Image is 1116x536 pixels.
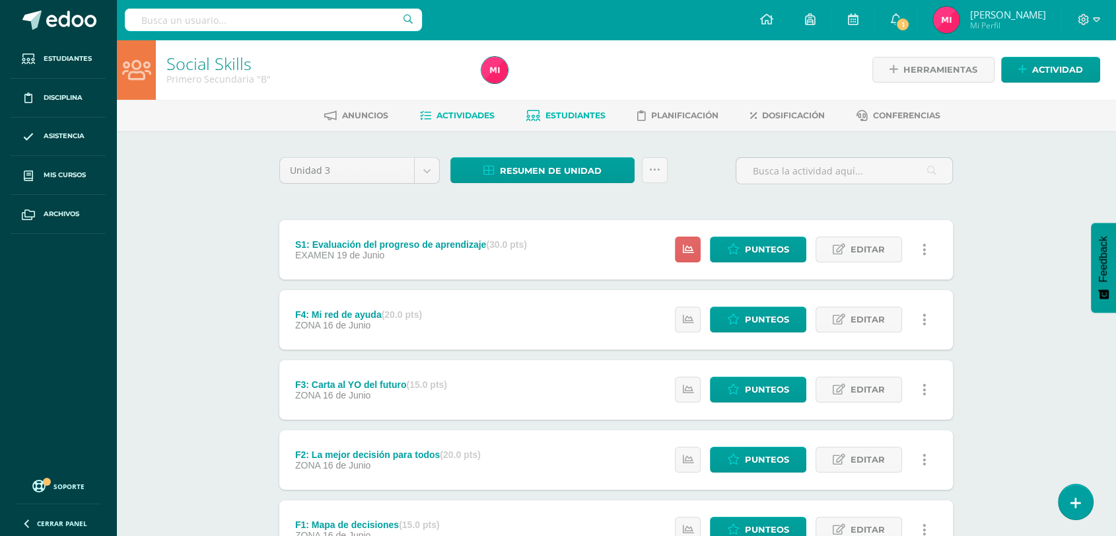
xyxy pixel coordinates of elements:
span: ZONA [295,320,320,330]
strong: (20.0 pts) [382,309,422,320]
span: Punteos [745,237,789,262]
span: Editar [851,307,885,332]
div: F3: Carta al YO del futuro [295,379,447,390]
strong: (15.0 pts) [399,519,439,530]
span: Cerrar panel [37,519,87,528]
span: Actividad [1032,57,1083,82]
a: Punteos [710,237,806,262]
span: Archivos [44,209,79,219]
a: Unidad 3 [280,158,439,183]
span: Dosificación [762,110,825,120]
span: Feedback [1098,236,1109,282]
a: Actividades [420,105,495,126]
div: Primero Secundaria 'B' [166,73,466,85]
a: Estudiantes [11,40,106,79]
span: Punteos [745,447,789,472]
span: 16 de Junio [323,390,370,401]
span: EXAMEN [295,250,334,260]
span: Soporte [53,482,85,491]
input: Busca la actividad aquí... [736,158,952,184]
a: Archivos [11,195,106,234]
span: Mi Perfil [969,20,1045,31]
strong: (20.0 pts) [440,449,480,460]
span: 16 de Junio [323,460,370,471]
span: Asistencia [44,131,85,141]
span: 19 de Junio [337,250,384,260]
a: Dosificación [750,105,825,126]
a: Punteos [710,307,806,332]
a: Disciplina [11,79,106,118]
span: Anuncios [342,110,388,120]
strong: (30.0 pts) [486,239,526,250]
div: F4: Mi red de ayuda [295,309,422,320]
a: Social Skills [166,52,252,75]
span: Estudiantes [44,54,92,64]
img: 67e357ac367b967c23576a478ea07591.png [481,57,508,83]
a: Herramientas [872,57,994,83]
span: Punteos [745,307,789,332]
span: Herramientas [903,57,977,82]
a: Resumen de unidad [450,157,635,183]
span: Resumen de unidad [500,159,602,183]
a: Conferencias [856,105,940,126]
div: F2: La mejor decisión para todos [295,449,481,460]
a: Punteos [710,447,806,473]
span: Mis cursos [44,170,86,180]
span: Editar [851,237,885,262]
span: Conferencias [873,110,940,120]
a: Actividad [1001,57,1100,83]
span: [PERSON_NAME] [969,8,1045,21]
span: Punteos [745,377,789,402]
span: Editar [851,447,885,472]
span: Actividades [436,110,495,120]
a: Anuncios [324,105,388,126]
span: Disciplina [44,93,83,103]
a: Mis cursos [11,156,106,195]
span: Estudiantes [545,110,606,120]
h1: Social Skills [166,54,466,73]
span: 1 [895,17,910,32]
span: Editar [851,377,885,402]
a: Punteos [710,377,806,402]
img: 67e357ac367b967c23576a478ea07591.png [933,7,959,33]
strong: (15.0 pts) [406,379,446,390]
input: Busca un usuario... [125,9,422,31]
button: Feedback - Mostrar encuesta [1091,223,1116,313]
a: Soporte [16,477,100,494]
span: Unidad 3 [290,158,404,183]
span: Planificación [651,110,718,120]
span: 16 de Junio [323,320,370,330]
div: F1: Mapa de decisiones [295,519,440,530]
a: Asistencia [11,118,106,157]
span: ZONA [295,390,320,401]
a: Estudiantes [526,105,606,126]
span: ZONA [295,460,320,471]
div: S1: Evaluación del progreso de aprendizaje [295,239,527,250]
a: Planificación [637,105,718,126]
